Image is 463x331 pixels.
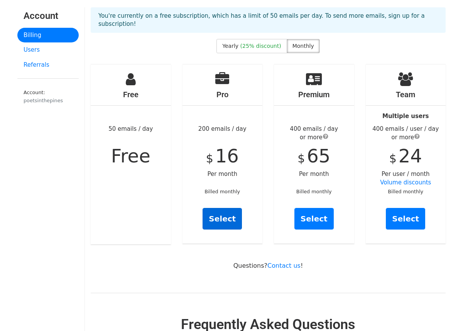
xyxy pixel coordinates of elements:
[91,262,446,270] p: Questions? !
[274,125,354,142] div: 400 emails / day or more
[91,64,171,244] div: 50 emails / day
[274,64,354,243] div: Per month
[182,64,263,243] div: 200 emails / day Per month
[204,189,240,194] small: Billed monthly
[399,145,422,167] span: 24
[111,145,150,167] span: Free
[98,12,438,28] p: You're currently on a free subscription, which has a limit of 50 emails per day. To send more ema...
[91,90,171,99] h4: Free
[292,43,314,49] span: Monthly
[424,294,463,331] iframe: Chat Widget
[267,262,301,269] a: Contact us
[17,28,79,43] a: Billing
[24,97,73,104] div: poetsinthepines
[380,179,431,186] a: Volume discounts
[388,189,423,194] small: Billed monthly
[366,90,446,99] h4: Team
[203,208,242,230] a: Select
[389,152,397,165] span: $
[366,64,446,243] div: Per user / month
[386,208,425,230] a: Select
[240,43,281,49] span: (25% discount)
[17,57,79,73] a: Referrals
[297,152,305,165] span: $
[206,152,213,165] span: $
[274,90,354,99] h4: Premium
[222,43,238,49] span: Yearly
[17,42,79,57] a: Users
[24,90,73,104] small: Account:
[215,145,239,167] span: 16
[24,10,73,22] h3: Account
[182,90,263,99] h4: Pro
[366,125,446,142] div: 400 emails / user / day or more
[382,113,429,120] strong: Multiple users
[294,208,334,230] a: Select
[296,189,332,194] small: Billed monthly
[307,145,330,167] span: 65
